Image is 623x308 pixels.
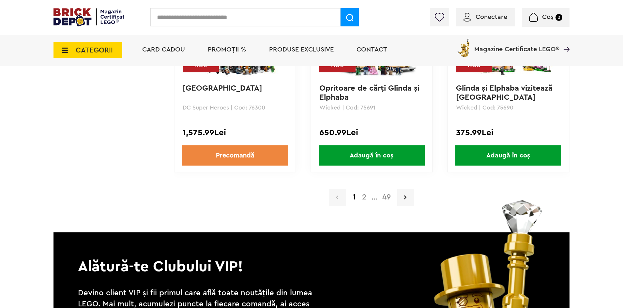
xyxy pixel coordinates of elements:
a: [GEOGRAPHIC_DATA] [183,84,262,92]
a: 49 [379,193,394,201]
a: Adaugă în coș [311,145,432,166]
p: Alătură-te Clubului VIP! [53,232,570,277]
a: Pagina urmatoare [397,189,414,206]
span: ... [370,196,379,200]
a: Contact [357,46,387,53]
a: Opritoare de cărţi Glinda şi Elphaba [319,84,422,101]
strong: 1 [349,193,359,201]
p: DC Super Heroes | Cod: 76300 [183,105,287,110]
a: Magazine Certificate LEGO® [559,37,570,44]
div: 650.99Lei [319,128,424,137]
a: Produse exclusive [269,46,334,53]
a: 2 [359,193,370,201]
span: CATEGORII [76,47,113,54]
span: Adaugă în coș [455,145,561,166]
p: Wicked | Cod: 75690 [456,105,561,110]
span: Coș [542,14,554,20]
a: PROMOȚII % [208,46,246,53]
div: 1,575.99Lei [183,128,287,137]
a: Adaugă în coș [448,145,569,166]
a: Glinda şi Elphaba vizitează [GEOGRAPHIC_DATA] [456,84,555,101]
span: Conectare [476,14,507,20]
p: Wicked | Cod: 75691 [319,105,424,110]
small: 0 [555,14,562,21]
a: Precomandă [182,145,288,166]
a: Conectare [463,14,507,20]
div: 375.99Lei [456,128,561,137]
span: Adaugă în coș [319,145,424,166]
span: Magazine Certificate LEGO® [474,37,559,52]
a: Card Cadou [142,46,185,53]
